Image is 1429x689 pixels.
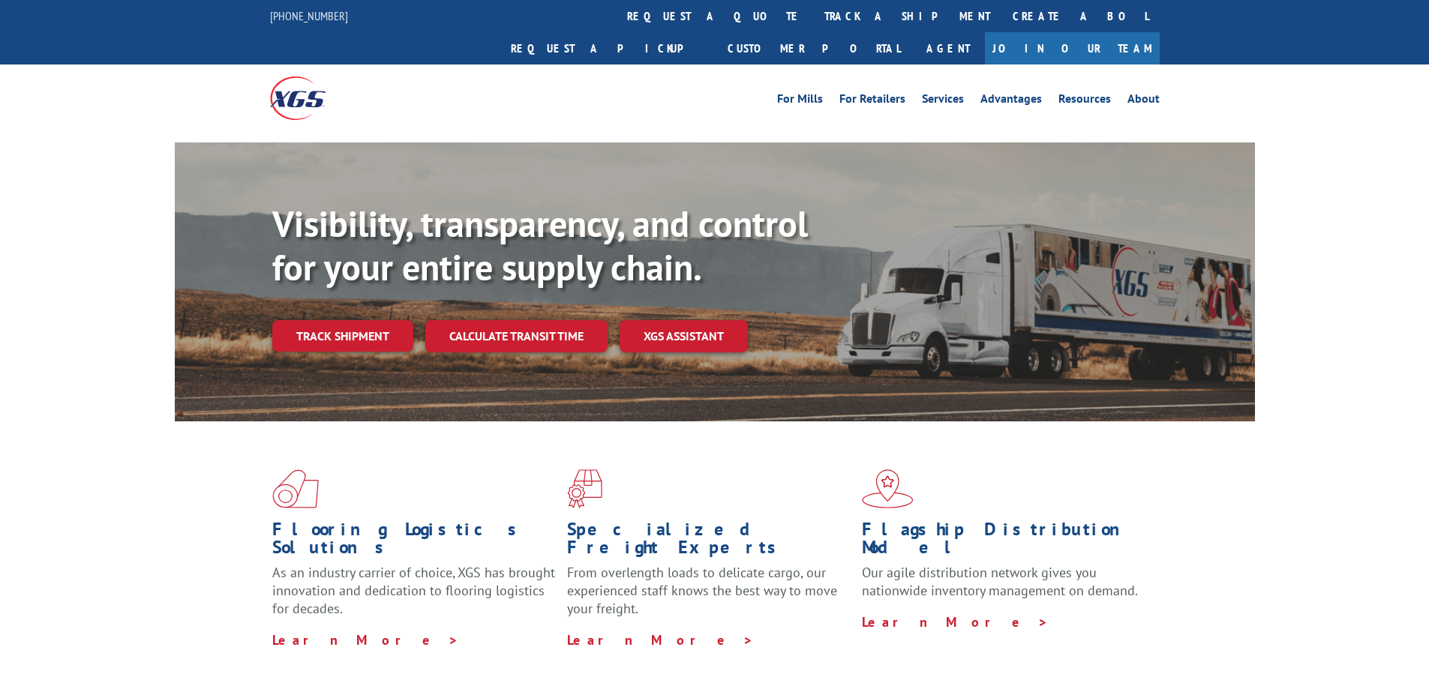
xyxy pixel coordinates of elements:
a: Calculate transit time [425,320,608,352]
a: XGS ASSISTANT [620,320,748,352]
a: For Mills [777,93,823,109]
a: Learn More > [567,631,754,649]
a: Advantages [980,93,1042,109]
a: Services [922,93,964,109]
img: xgs-icon-flagship-distribution-model-red [862,469,914,508]
p: From overlength loads to delicate cargo, our experienced staff knows the best way to move your fr... [567,564,851,631]
a: Customer Portal [716,32,911,64]
a: Learn More > [862,613,1049,631]
img: xgs-icon-total-supply-chain-intelligence-red [272,469,319,508]
a: [PHONE_NUMBER] [270,8,348,23]
a: Join Our Team [985,32,1160,64]
b: Visibility, transparency, and control for your entire supply chain. [272,200,808,290]
h1: Flooring Logistics Solutions [272,520,556,564]
h1: Flagship Distribution Model [862,520,1145,564]
a: Request a pickup [500,32,716,64]
h1: Specialized Freight Experts [567,520,851,564]
span: As an industry carrier of choice, XGS has brought innovation and dedication to flooring logistics... [272,564,555,617]
a: Resources [1058,93,1111,109]
a: For Retailers [839,93,905,109]
a: Track shipment [272,320,413,352]
span: Our agile distribution network gives you nationwide inventory management on demand. [862,564,1138,599]
img: xgs-icon-focused-on-flooring-red [567,469,602,508]
a: Agent [911,32,985,64]
a: About [1127,93,1160,109]
a: Learn More > [272,631,459,649]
